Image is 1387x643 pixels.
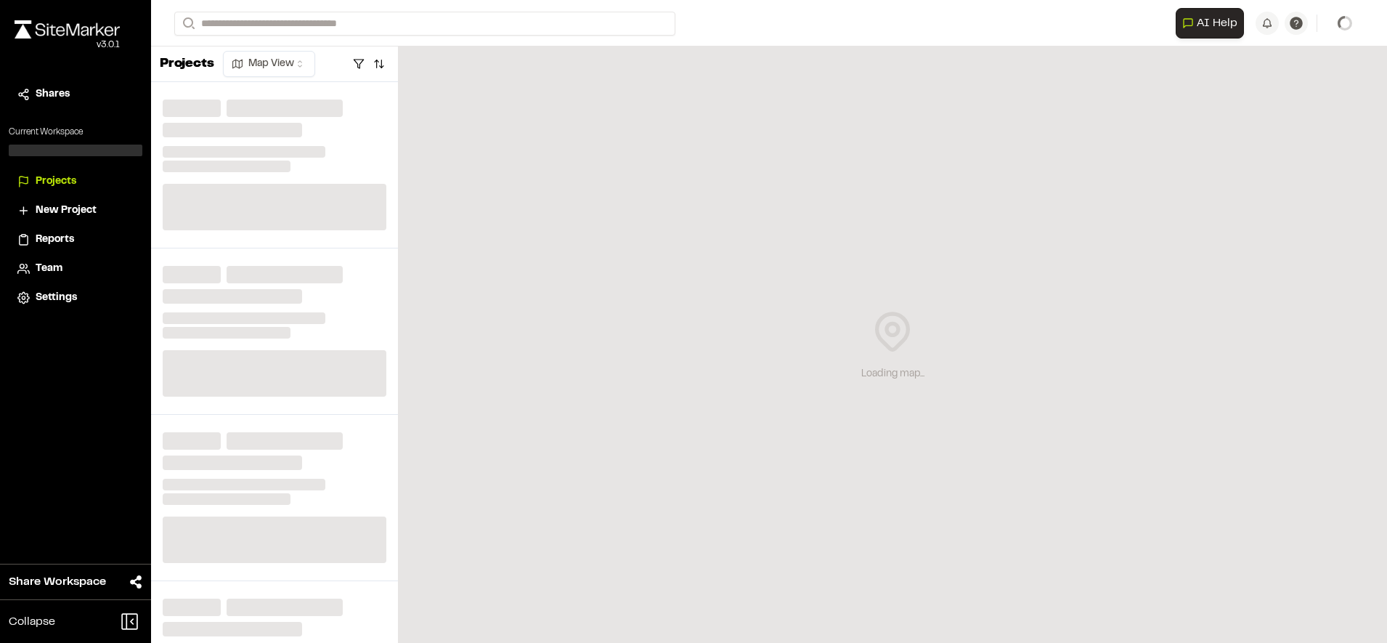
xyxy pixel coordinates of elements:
[1197,15,1237,32] span: AI Help
[15,20,120,39] img: rebrand.png
[36,261,62,277] span: Team
[17,174,134,190] a: Projects
[36,290,77,306] span: Settings
[17,232,134,248] a: Reports
[17,261,134,277] a: Team
[36,203,97,219] span: New Project
[861,366,924,382] div: Loading map...
[174,12,200,36] button: Search
[160,54,214,74] p: Projects
[36,174,76,190] span: Projects
[9,126,142,139] p: Current Workspace
[17,290,134,306] a: Settings
[1176,8,1250,39] div: Open AI Assistant
[36,232,74,248] span: Reports
[36,86,70,102] span: Shares
[17,203,134,219] a: New Project
[15,39,120,52] div: Oh geez...please don't...
[9,573,106,591] span: Share Workspace
[9,613,55,631] span: Collapse
[17,86,134,102] a: Shares
[1176,8,1244,39] button: Open AI Assistant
